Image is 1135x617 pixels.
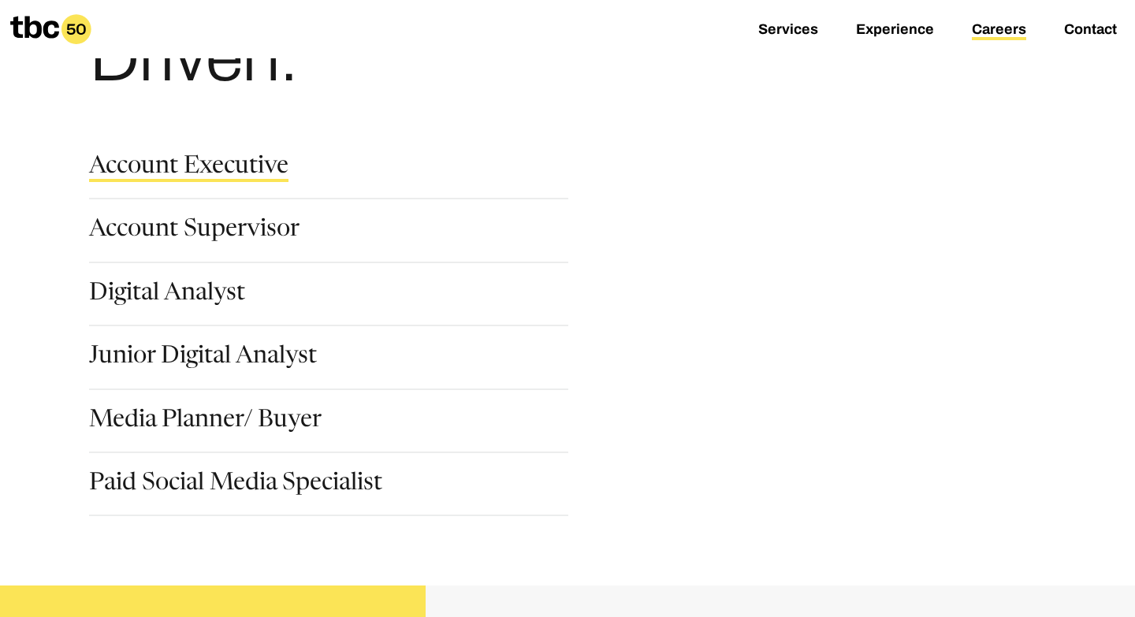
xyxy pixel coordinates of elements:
[972,21,1026,40] a: Careers
[89,155,288,182] a: Account Executive
[856,21,934,40] a: Experience
[758,21,818,40] a: Services
[89,409,322,436] a: Media Planner/ Buyer
[89,282,245,309] a: Digital Analyst
[1064,21,1117,40] a: Contact
[89,345,317,372] a: Junior Digital Analyst
[89,472,382,499] a: Paid Social Media Specialist
[89,218,300,245] a: Account Supervisor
